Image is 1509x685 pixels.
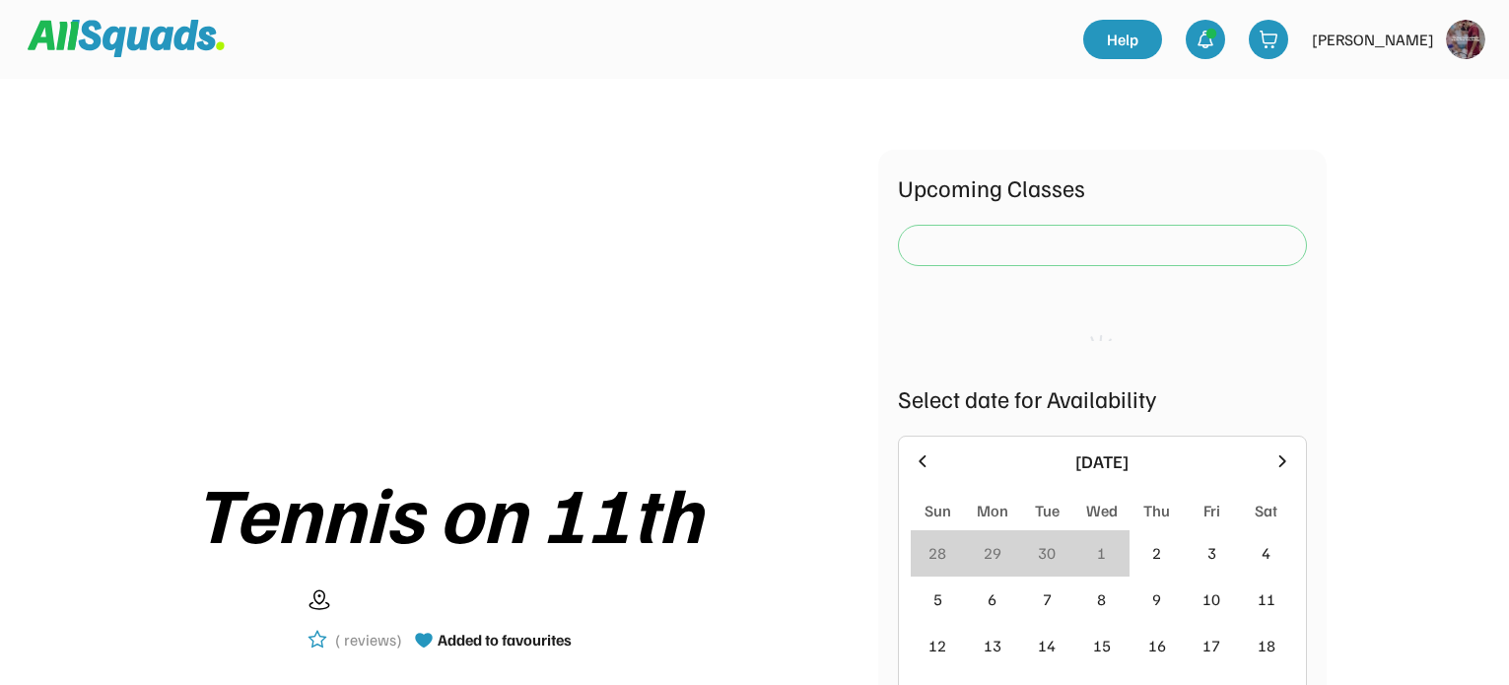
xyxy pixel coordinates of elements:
a: Help [1083,20,1162,59]
div: Upcoming Classes [898,170,1307,205]
div: 30 [1038,541,1056,565]
div: 1 [1097,541,1106,565]
div: 28 [928,541,946,565]
div: 9 [1152,587,1161,611]
div: 4 [1262,541,1270,565]
div: 14 [1038,634,1056,657]
div: 2 [1152,541,1161,565]
div: 10 [1202,587,1220,611]
div: 6 [988,587,996,611]
div: 29 [984,541,1001,565]
div: Wed [1086,499,1118,522]
img: https%3A%2F%2F94044dc9e5d3b3599ffa5e2d56a015ce.cdn.bubble.io%2Ff1750859707228x370883309576455700%... [1446,20,1485,59]
div: 11 [1258,587,1275,611]
div: 13 [984,634,1001,657]
div: Tue [1035,499,1060,522]
div: Select date for Availability [898,380,1307,416]
div: [DATE] [944,448,1261,475]
img: Squad%20Logo.svg [28,20,225,57]
div: Mon [977,499,1008,522]
div: Thu [1143,499,1170,522]
div: 7 [1043,587,1052,611]
div: ( reviews) [335,628,402,651]
div: Tennis on 11th [193,468,858,555]
div: 16 [1148,634,1166,657]
div: Fri [1203,499,1220,522]
img: yH5BAEAAAAALAAAAAABAAEAAAIBRAA7 [193,571,292,669]
div: Sun [925,499,951,522]
img: yH5BAEAAAAALAAAAAABAAEAAAIBRAA7 [254,150,796,445]
div: 5 [933,587,942,611]
div: Sat [1255,499,1277,522]
div: 17 [1202,634,1220,657]
img: shopping-cart-01%20%281%29.svg [1259,30,1278,49]
div: [PERSON_NAME] [1312,28,1434,51]
div: 12 [928,634,946,657]
div: 3 [1207,541,1216,565]
div: 8 [1097,587,1106,611]
div: Added to favourites [438,628,572,651]
div: 15 [1093,634,1111,657]
div: 18 [1258,634,1275,657]
img: bell-03%20%281%29.svg [1196,30,1215,49]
